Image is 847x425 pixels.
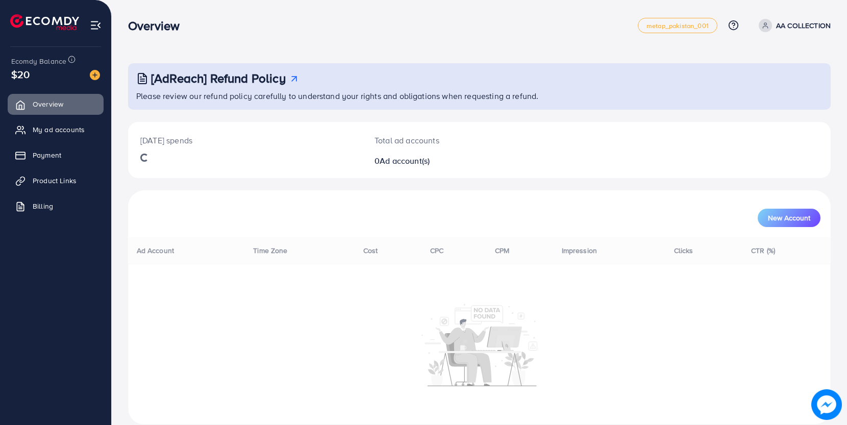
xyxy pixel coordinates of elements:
span: metap_pakistan_001 [646,22,709,29]
img: logo [10,14,79,30]
a: metap_pakistan_001 [638,18,717,33]
span: New Account [768,214,810,221]
h2: 0 [375,156,526,166]
p: Total ad accounts [375,134,526,146]
img: image [811,389,842,420]
img: image [90,70,100,80]
a: AA COLLECTION [755,19,831,32]
a: Payment [8,145,104,165]
a: My ad accounts [8,119,104,140]
span: My ad accounts [33,124,85,135]
span: Ecomdy Balance [11,56,66,66]
img: menu [90,19,102,31]
a: Billing [8,196,104,216]
span: Overview [33,99,63,109]
a: Product Links [8,170,104,191]
p: [DATE] spends [140,134,350,146]
span: Ad account(s) [380,155,430,166]
p: Please review our refund policy carefully to understand your rights and obligations when requesti... [136,90,825,102]
h3: [AdReach] Refund Policy [151,71,286,86]
span: Product Links [33,176,77,186]
a: Overview [8,94,104,114]
span: Payment [33,150,61,160]
span: $20 [11,67,30,82]
button: New Account [758,209,820,227]
span: Billing [33,201,53,211]
h3: Overview [128,18,188,33]
p: AA COLLECTION [776,19,831,32]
